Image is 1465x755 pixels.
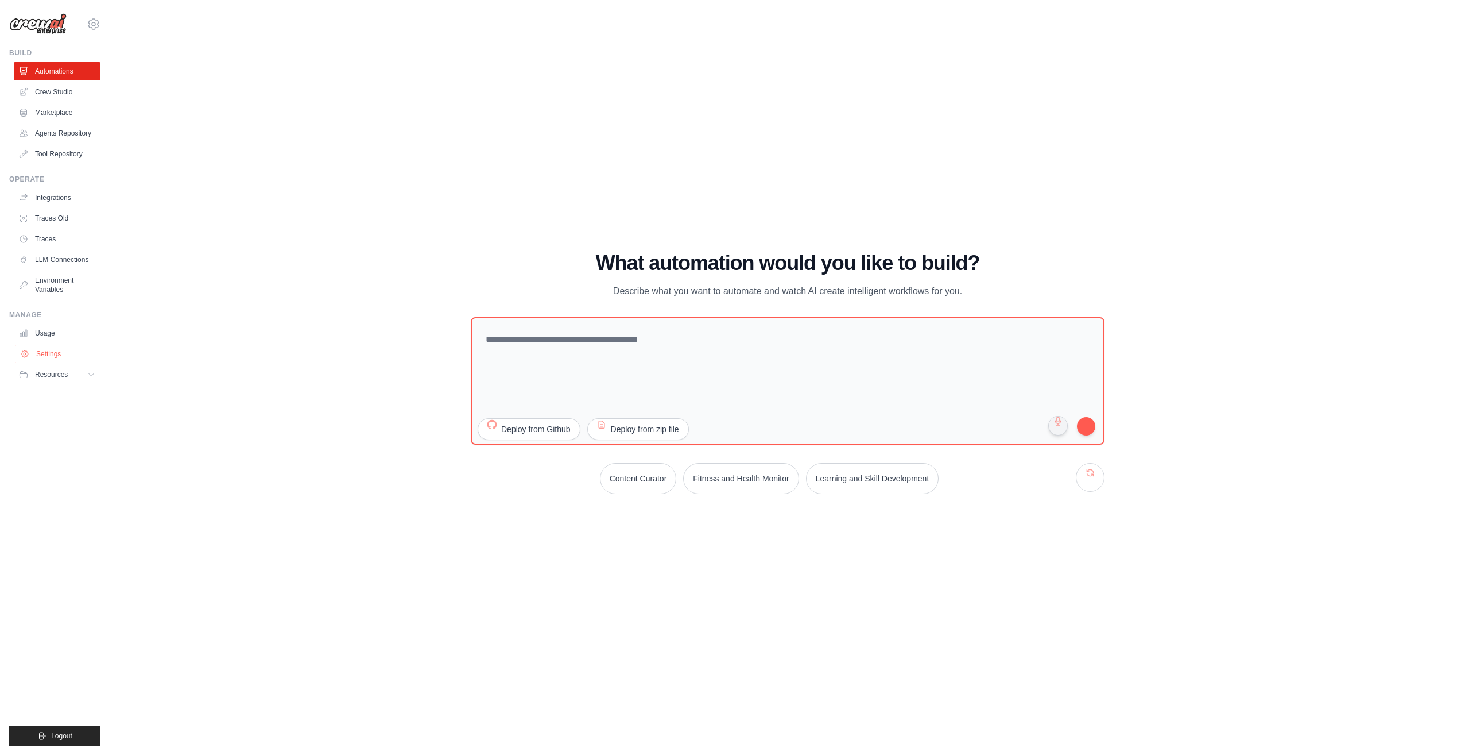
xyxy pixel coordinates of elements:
[9,13,67,35] img: Logo
[471,252,1104,275] h1: What automation would you like to build?
[14,324,100,342] a: Usage
[806,463,939,494] button: Learning and Skill Development
[683,463,799,494] button: Fitness and Health Monitor
[14,62,100,80] a: Automations
[14,124,100,142] a: Agents Repository
[9,175,100,184] div: Operate
[15,345,102,363] a: Settings
[14,271,100,299] a: Environment Variables
[14,230,100,248] a: Traces
[595,284,980,299] p: Describe what you want to automate and watch AI create intelligent workflows for you.
[14,209,100,228] a: Traces Old
[587,418,689,440] button: Deploy from zip file
[478,418,580,440] button: Deploy from Github
[35,370,68,379] span: Resources
[14,251,100,269] a: LLM Connections
[1408,700,1465,755] iframe: Chat Widget
[9,310,100,319] div: Manage
[600,463,677,494] button: Content Curator
[14,145,100,163] a: Tool Repository
[9,726,100,746] button: Logout
[14,365,100,384] button: Resources
[51,731,72,741] span: Logout
[14,103,100,122] a: Marketplace
[14,83,100,101] a: Crew Studio
[9,48,100,57] div: Build
[14,188,100,207] a: Integrations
